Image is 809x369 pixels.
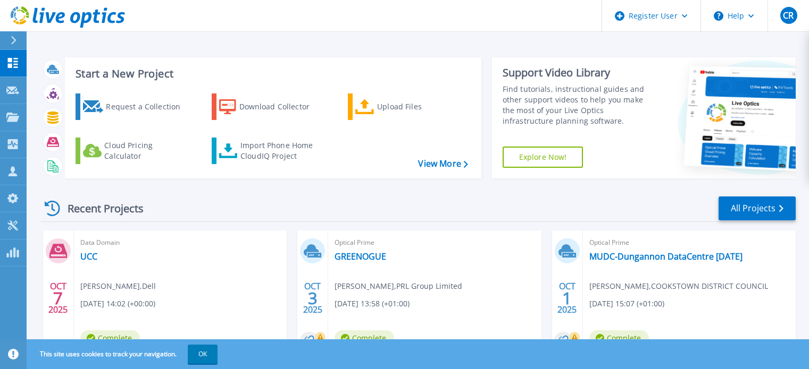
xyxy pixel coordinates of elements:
span: [DATE] 13:58 (+01:00) [335,298,410,310]
span: [PERSON_NAME] , PRL Group Limited [335,280,462,292]
a: All Projects [719,196,796,220]
div: Request a Collection [106,96,191,117]
span: [DATE] 15:07 (+01:00) [589,298,664,310]
h3: Start a New Project [76,68,468,80]
span: [PERSON_NAME] , Dell [80,280,156,292]
span: Data Domain [80,237,280,248]
div: Cloud Pricing Calculator [104,140,189,161]
span: Complete [589,330,649,346]
button: OK [188,345,218,364]
a: Download Collector [212,93,330,120]
span: Complete [80,330,140,346]
span: CR [783,11,794,20]
a: GREENOGUE [335,251,386,262]
div: OCT 2025 [557,279,577,317]
a: Cloud Pricing Calculator [76,138,194,164]
span: [DATE] 14:02 (+00:00) [80,298,155,310]
a: UCC [80,251,97,262]
span: Complete [335,330,394,346]
div: Find tutorials, instructional guides and other support videos to help you make the most of your L... [503,84,655,126]
span: 3 [308,294,318,303]
div: Download Collector [239,96,324,117]
span: 7 [53,294,63,303]
a: View More [418,159,468,169]
span: This site uses cookies to track your navigation. [29,345,218,364]
span: [PERSON_NAME] , COOKSTOWN DISTRICT COUNCIL [589,280,768,292]
a: Explore Now! [503,147,583,168]
div: Support Video Library [503,66,655,80]
span: Optical Prime [335,237,535,248]
span: 1 [562,294,572,303]
a: Upload Files [348,93,466,120]
a: MUDC-Dungannon DataCentre [DATE] [589,251,743,262]
a: Request a Collection [76,93,194,120]
div: Recent Projects [41,195,158,221]
span: Optical Prime [589,237,789,248]
div: Upload Files [377,96,462,117]
div: OCT 2025 [303,279,323,317]
div: Import Phone Home CloudIQ Project [240,140,323,161]
div: OCT 2025 [48,279,68,317]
